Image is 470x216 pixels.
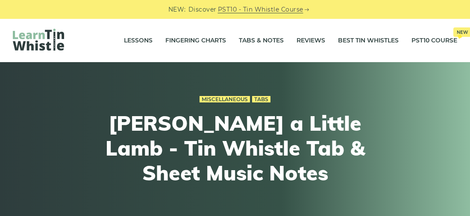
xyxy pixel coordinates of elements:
[239,30,284,51] a: Tabs & Notes
[13,29,64,51] img: LearnTinWhistle.com
[165,30,226,51] a: Fingering Charts
[411,30,457,51] a: PST10 CourseNew
[200,96,250,103] a: Miscellaneous
[124,30,153,51] a: Lessons
[297,30,325,51] a: Reviews
[338,30,399,51] a: Best Tin Whistles
[78,111,392,185] h1: [PERSON_NAME] a Little Lamb - Tin Whistle Tab & Sheet Music Notes
[252,96,270,103] a: Tabs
